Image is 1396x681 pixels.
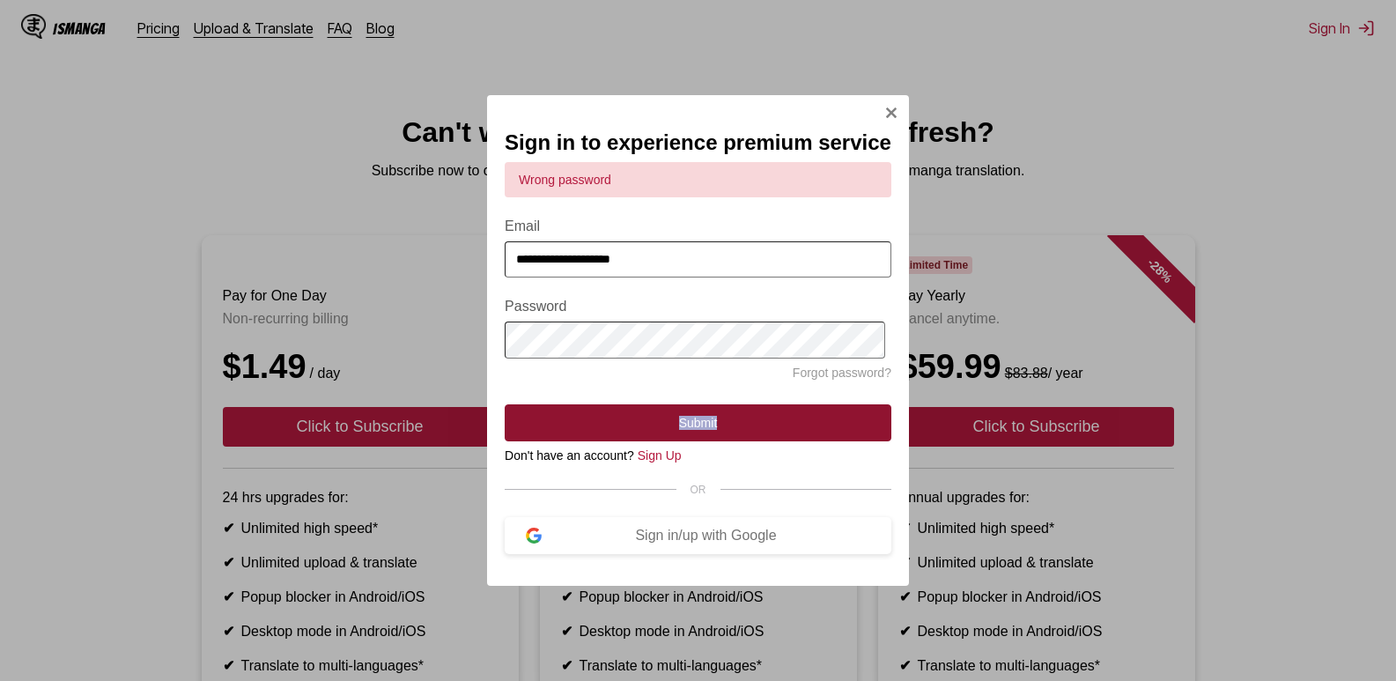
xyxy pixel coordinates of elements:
[505,517,891,554] button: Sign in/up with Google
[505,218,891,234] label: Email
[542,528,870,544] div: Sign in/up with Google
[505,404,891,441] button: Submit
[638,448,682,463] a: Sign Up
[505,484,891,496] div: OR
[505,162,891,197] div: Wrong password
[505,299,891,315] label: Password
[505,448,891,463] div: Don't have an account?
[526,528,542,544] img: google-logo
[505,130,891,155] h2: Sign in to experience premium service
[884,106,898,120] img: Close
[793,366,891,380] a: Forgot password?
[487,95,909,586] div: Sign In Modal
